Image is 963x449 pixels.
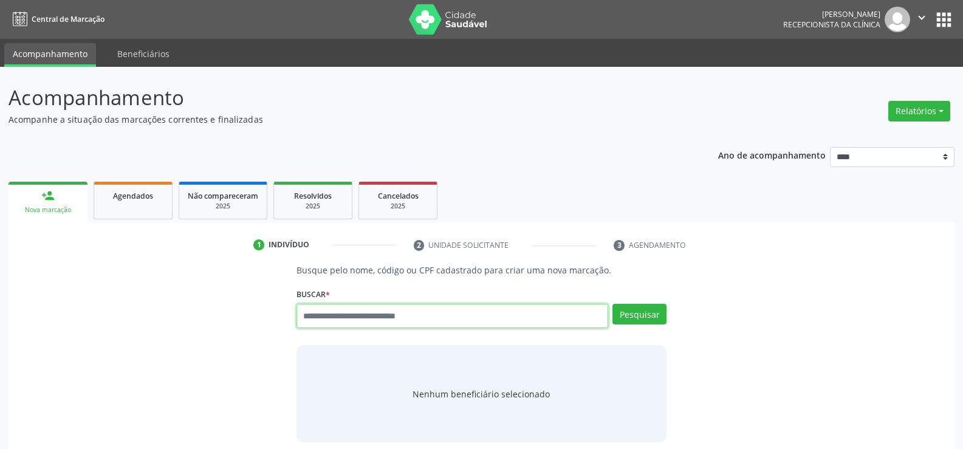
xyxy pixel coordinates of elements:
span: Recepcionista da clínica [783,19,880,30]
button: Pesquisar [612,304,667,324]
div: 2025 [368,202,428,211]
a: Central de Marcação [9,9,105,29]
p: Busque pelo nome, código ou CPF cadastrado para criar uma nova marcação. [296,264,667,276]
label: Buscar [296,285,330,304]
span: Nenhum beneficiário selecionado [413,388,550,400]
p: Acompanhe a situação das marcações correntes e finalizadas [9,113,671,126]
div: 2025 [283,202,343,211]
span: Agendados [113,191,153,201]
span: Central de Marcação [32,14,105,24]
div: person_add [41,189,55,202]
div: 2025 [188,202,258,211]
p: Ano de acompanhamento [718,147,826,162]
i:  [915,11,928,24]
div: [PERSON_NAME] [783,9,880,19]
div: Indivíduo [269,239,309,250]
p: Acompanhamento [9,83,671,113]
div: Nova marcação [17,205,79,214]
button:  [910,7,933,32]
a: Acompanhamento [4,43,96,67]
span: Resolvidos [294,191,332,201]
a: Beneficiários [109,43,178,64]
button: apps [933,9,954,30]
button: Relatórios [888,101,950,122]
span: Cancelados [378,191,419,201]
div: 1 [253,239,264,250]
span: Não compareceram [188,191,258,201]
img: img [885,7,910,32]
